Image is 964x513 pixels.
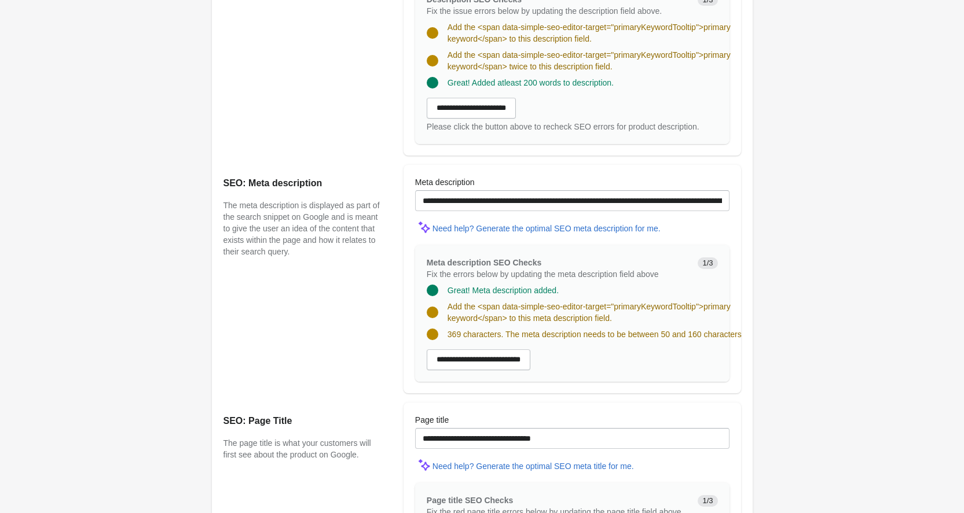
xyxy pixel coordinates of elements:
[432,224,661,233] div: Need help? Generate the optimal SEO meta description for me.
[432,462,634,471] div: Need help? Generate the optimal SEO meta title for me.
[448,78,614,87] span: Great! Added atleast 200 words to description.
[415,414,449,426] label: Page title
[448,23,731,43] span: Add the <span data-simple-seo-editor-target="primaryKeywordTooltip">primary keyword</span> to thi...
[223,176,380,190] h2: SEO: Meta description
[415,456,432,473] img: MagicMinor-0c7ff6cd6e0e39933513fd390ee66b6c2ef63129d1617a7e6fa9320d2ce6cec8.svg
[415,176,475,188] label: Meta description
[223,437,380,460] p: The page title is what your customers will first see about the product on Google.
[698,257,717,269] span: 1/3
[428,456,639,477] button: Need help? Generate the optimal SEO meta title for me.
[448,302,731,323] span: Add the <span data-simple-seo-editor-target="primaryKeywordTooltip">primary keyword</span> to thi...
[415,218,432,235] img: MagicMinor-0c7ff6cd6e0e39933513fd390ee66b6c2ef63129d1617a7e6fa9320d2ce6cec8.svg
[223,414,380,428] h2: SEO: Page Title
[698,495,717,507] span: 1/3
[427,121,718,132] div: Please click the button above to recheck SEO errors for product description.
[427,268,689,280] p: Fix the errors below by updating the meta description field above
[428,218,665,239] button: Need help? Generate the optimal SEO meta description for me.
[427,5,689,17] p: Fix the issue errors below by updating the description field above.
[448,50,731,71] span: Add the <span data-simple-seo-editor-target="primaryKeywordTooltip">primary keyword</span> twice ...
[427,496,513,505] span: Page title SEO Checks
[427,258,541,267] span: Meta description SEO Checks
[223,200,380,257] p: The meta description is displayed as part of the search snippet on Google and is meant to give th...
[448,286,559,295] span: Great! Meta description added.
[448,330,742,339] span: 369 characters. The meta description needs to be between 50 and 160 characters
